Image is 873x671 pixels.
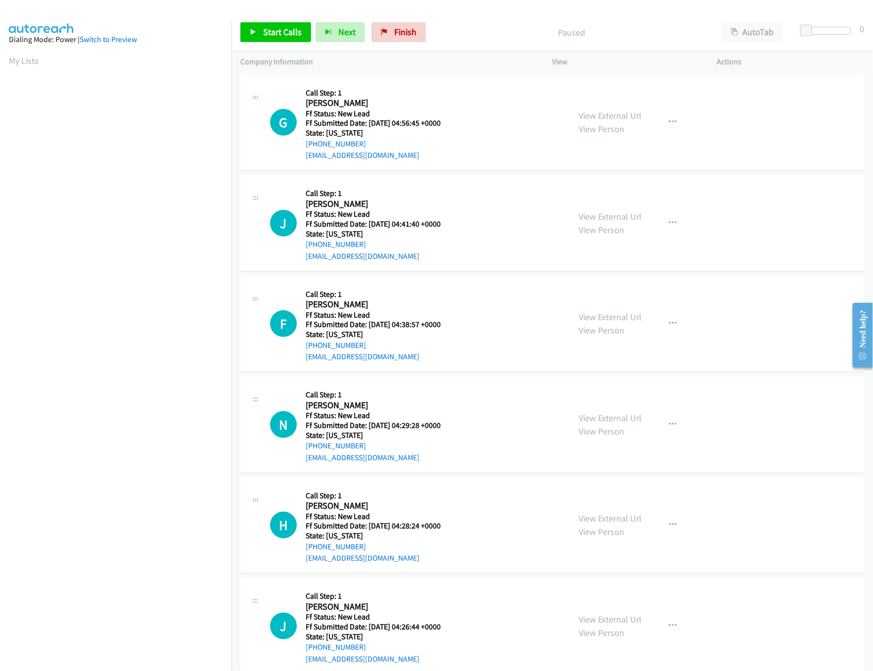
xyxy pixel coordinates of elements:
[306,289,453,299] h5: Call Step: 1
[579,426,625,437] a: View Person
[306,553,419,563] a: [EMAIL_ADDRESS][DOMAIN_NAME]
[306,421,453,431] h5: Ff Submitted Date: [DATE] 04:29:28 +0000
[579,412,642,424] a: View External Url
[9,55,39,66] a: My Lists
[270,210,297,237] h1: J
[270,613,297,639] h1: J
[306,128,453,138] h5: State: [US_STATE]
[80,35,137,44] a: Switch to Preview
[860,22,864,36] div: 0
[306,240,366,249] a: [PHONE_NUMBER]
[270,310,297,337] div: The call is yet to be attempted
[270,109,297,136] div: The call is yet to be attempted
[306,591,453,601] h5: Call Step: 1
[306,654,419,664] a: [EMAIL_ADDRESS][DOMAIN_NAME]
[579,123,625,135] a: View Person
[306,219,453,229] h5: Ff Submitted Date: [DATE] 04:41:40 +0000
[306,251,419,261] a: [EMAIL_ADDRESS][DOMAIN_NAME]
[805,27,851,35] div: Delay between calls (in seconds)
[579,110,642,121] a: View External Url
[579,513,642,524] a: View External Url
[306,189,453,198] h5: Call Step: 1
[9,34,223,46] div: Dialing Mode: Power |
[552,56,699,68] p: View
[270,310,297,337] h1: F
[240,56,535,68] p: Company Information
[579,627,625,638] a: View Person
[306,632,453,642] h5: State: [US_STATE]
[306,431,453,440] h5: State: [US_STATE]
[338,26,356,38] span: Next
[306,612,453,622] h5: Ff Status: New Lead
[579,526,625,537] a: View Person
[306,521,453,531] h5: Ff Submitted Date: [DATE] 04:28:24 +0000
[579,325,625,336] a: View Person
[306,441,366,450] a: [PHONE_NUMBER]
[439,26,704,39] p: Paused
[306,209,453,219] h5: Ff Status: New Lead
[270,512,297,538] h1: H
[306,310,453,320] h5: Ff Status: New Lead
[306,109,453,119] h5: Ff Status: New Lead
[306,150,419,160] a: [EMAIL_ADDRESS][DOMAIN_NAME]
[306,320,453,330] h5: Ff Submitted Date: [DATE] 04:38:57 +0000
[306,622,453,632] h5: Ff Submitted Date: [DATE] 04:26:44 +0000
[306,88,453,98] h5: Call Step: 1
[306,198,453,210] h2: [PERSON_NAME]
[579,211,642,222] a: View External Url
[722,22,783,42] button: AutoTab
[270,210,297,237] div: The call is yet to be attempted
[306,97,453,109] h2: [PERSON_NAME]
[306,330,453,339] h5: State: [US_STATE]
[270,512,297,538] div: The call is yet to be attempted
[306,299,453,310] h2: [PERSON_NAME]
[845,296,873,375] iframe: Resource Center
[270,411,297,438] h1: N
[306,400,453,411] h2: [PERSON_NAME]
[270,411,297,438] div: The call is yet to be attempted
[306,352,419,361] a: [EMAIL_ADDRESS][DOMAIN_NAME]
[371,22,426,42] a: Finish
[306,118,453,128] h5: Ff Submitted Date: [DATE] 04:56:45 +0000
[263,26,302,38] span: Start Calls
[306,411,453,421] h5: Ff Status: New Lead
[270,109,297,136] h1: G
[306,531,453,541] h5: State: [US_STATE]
[306,229,453,239] h5: State: [US_STATE]
[579,311,642,323] a: View External Url
[394,26,416,38] span: Finish
[579,224,625,236] a: View Person
[306,642,366,652] a: [PHONE_NUMBER]
[306,453,419,462] a: [EMAIL_ADDRESS][DOMAIN_NAME]
[306,340,366,350] a: [PHONE_NUMBER]
[306,512,453,522] h5: Ff Status: New Lead
[717,56,864,68] p: Actions
[306,542,366,551] a: [PHONE_NUMBER]
[316,22,365,42] button: Next
[306,500,453,512] h2: [PERSON_NAME]
[306,390,453,400] h5: Call Step: 1
[240,22,311,42] a: Start Calls
[270,613,297,639] div: The call is yet to be attempted
[306,601,453,613] h2: [PERSON_NAME]
[579,614,642,625] a: View External Url
[306,491,453,501] h5: Call Step: 1
[306,139,366,148] a: [PHONE_NUMBER]
[9,76,231,546] iframe: Dialpad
